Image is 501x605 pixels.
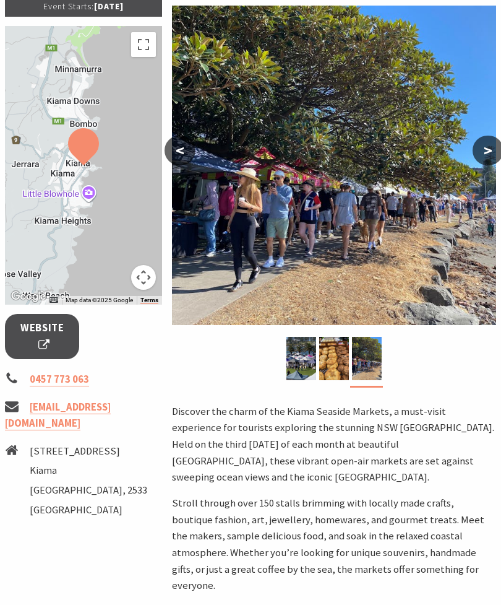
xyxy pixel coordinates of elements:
[140,297,158,304] a: Terms
[5,401,111,431] a: [EMAIL_ADDRESS][DOMAIN_NAME]
[172,6,496,325] img: market photo
[30,373,89,386] a: 0457 773 063
[8,289,49,305] a: Click to see this area on Google Maps
[165,136,195,165] button: <
[319,337,349,380] img: Market ptoduce
[172,404,496,486] p: Discover the charm of the Kiama Seaside Markets, a must-visit experience for tourists exploring t...
[43,1,94,12] span: Event Starts:
[20,320,64,353] span: Website
[352,337,382,380] img: market photo
[30,502,147,519] li: [GEOGRAPHIC_DATA]
[131,265,156,290] button: Map camera controls
[49,296,58,305] button: Keyboard shortcuts
[66,297,133,303] span: Map data ©2025 Google
[131,32,156,57] button: Toggle fullscreen view
[30,482,147,499] li: [GEOGRAPHIC_DATA], 2533
[5,314,79,359] a: Website
[30,443,147,460] li: [STREET_ADDRESS]
[286,337,316,380] img: Kiama Seaside Market
[172,495,496,594] p: Stroll through over 150 stalls brimming with locally made crafts, boutique fashion, art, jeweller...
[30,463,147,479] li: Kiama
[8,289,49,305] img: Google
